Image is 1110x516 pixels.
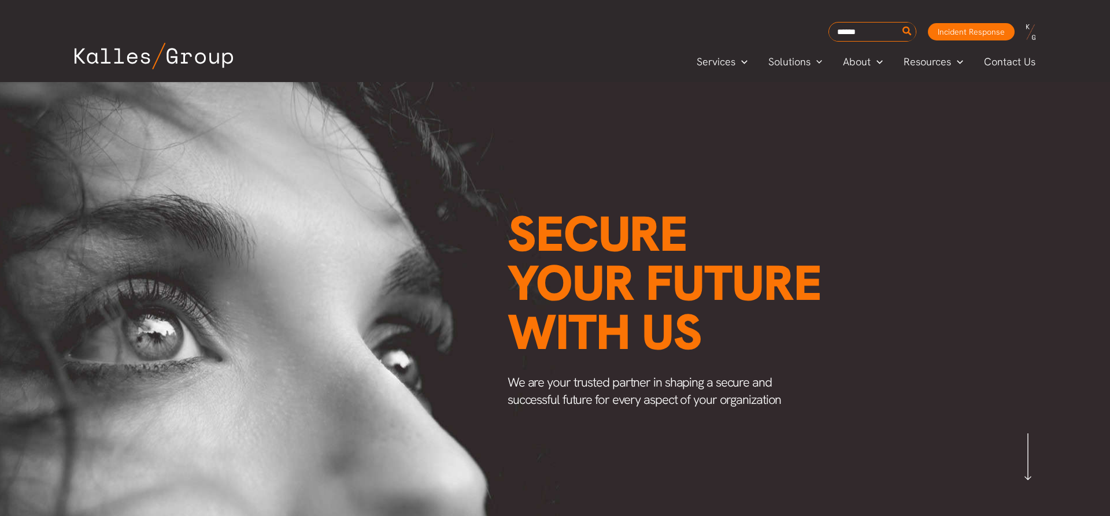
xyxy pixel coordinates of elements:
[904,53,951,70] span: Resources
[928,23,1015,40] a: Incident Response
[686,52,1047,71] nav: Primary Site Navigation
[686,53,758,70] a: ServicesMenu Toggle
[811,53,823,70] span: Menu Toggle
[900,23,915,41] button: Search
[832,53,893,70] a: AboutMenu Toggle
[974,53,1047,70] a: Contact Us
[735,53,748,70] span: Menu Toggle
[697,53,735,70] span: Services
[508,202,822,364] span: Secure your future with us
[768,53,811,70] span: Solutions
[508,374,782,408] span: We are your trusted partner in shaping a secure and successful future for every aspect of your or...
[843,53,871,70] span: About
[951,53,963,70] span: Menu Toggle
[871,53,883,70] span: Menu Toggle
[75,43,233,69] img: Kalles Group
[984,53,1035,70] span: Contact Us
[893,53,974,70] a: ResourcesMenu Toggle
[758,53,833,70] a: SolutionsMenu Toggle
